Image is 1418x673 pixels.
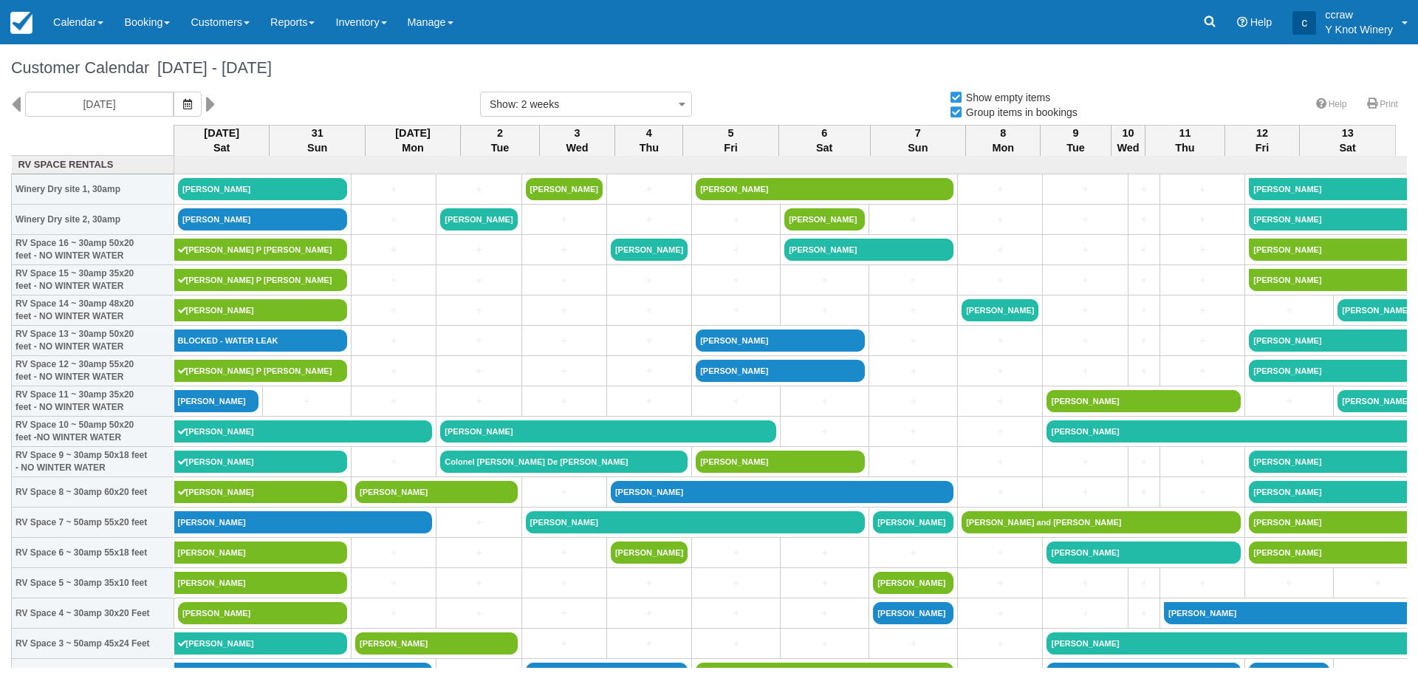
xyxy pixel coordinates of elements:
a: + [962,485,1038,500]
a: + [873,333,953,349]
th: Winery Dry site 1, 30amp [12,174,174,205]
a: + [526,333,603,349]
a: + [355,303,432,318]
a: + [440,303,517,318]
th: 13 Sat [1300,125,1396,156]
a: + [267,394,347,409]
a: + [440,182,517,197]
th: RV Space 3 ~ 50amp 45x24 Feet [12,629,174,659]
a: + [1164,273,1241,288]
th: 7 Sun [870,125,965,156]
a: + [611,333,688,349]
a: + [1047,182,1123,197]
a: + [611,273,688,288]
th: 3 Wed [539,125,614,156]
a: + [611,636,688,652]
a: + [1047,485,1123,500]
a: + [355,242,432,258]
a: [PERSON_NAME] [696,178,953,200]
th: 12 Fri [1225,125,1300,156]
a: Colonel [PERSON_NAME] De [PERSON_NAME] [440,451,688,473]
a: [PERSON_NAME] [696,329,865,352]
a: + [355,273,432,288]
a: [PERSON_NAME] [174,420,433,443]
a: [PERSON_NAME] [174,632,348,655]
a: + [1249,575,1329,591]
a: [PERSON_NAME] [1249,481,1418,503]
th: 31 Sun [270,125,365,156]
a: + [611,606,688,621]
a: [PERSON_NAME] [611,481,953,503]
a: + [962,333,1038,349]
th: RV Space 10 ~ 50amp 50x20 feet -NO WINTER WATER [12,417,174,447]
a: + [526,636,603,652]
a: + [1164,454,1241,470]
a: RV Space Rentals [16,158,171,172]
a: + [440,394,517,409]
a: [PERSON_NAME] [1249,511,1418,533]
a: + [962,454,1038,470]
a: + [873,303,953,318]
a: + [784,424,865,440]
a: + [1164,363,1241,379]
a: + [1164,303,1241,318]
a: + [611,303,688,318]
a: + [962,545,1038,561]
a: + [873,394,953,409]
a: + [784,545,865,561]
th: 11 Thu [1145,125,1225,156]
a: [PERSON_NAME] P [PERSON_NAME] [174,360,348,382]
a: [PERSON_NAME] [696,451,865,473]
a: [PERSON_NAME] [1047,390,1241,412]
span: Show empty items [949,92,1062,102]
a: + [784,303,865,318]
a: + [962,424,1038,440]
a: [PERSON_NAME] [440,420,776,443]
a: + [696,212,776,228]
a: + [611,363,688,379]
th: 8 Mon [966,125,1041,156]
a: [PERSON_NAME] [174,299,348,321]
a: + [526,242,603,258]
th: RV Space 7 ~ 50amp 55x20 feet [12,508,174,538]
a: [PERSON_NAME] [526,511,866,533]
a: + [1132,212,1156,228]
a: [PERSON_NAME] and [PERSON_NAME] [962,511,1241,533]
a: BLOCKED - WATER LEAK [174,329,348,352]
a: + [1164,182,1241,197]
a: + [1047,575,1123,591]
a: + [355,182,432,197]
label: Group items in bookings [949,101,1087,123]
a: [PERSON_NAME] [174,511,433,533]
a: + [873,636,953,652]
a: + [1047,242,1123,258]
a: + [873,545,953,561]
a: + [355,333,432,349]
a: + [526,606,603,621]
span: Help [1250,16,1273,28]
a: + [962,212,1038,228]
a: + [440,333,517,349]
th: 6 Sat [778,125,870,156]
a: [PERSON_NAME] [1249,360,1418,382]
a: + [440,606,517,621]
a: [PERSON_NAME] [174,542,348,564]
a: + [1164,212,1241,228]
span: : 2 weeks [516,98,559,110]
a: + [526,545,603,561]
a: + [1047,303,1123,318]
a: + [355,212,432,228]
a: + [355,575,432,591]
th: RV Space 4 ~ 30amp 30x20 Feet [12,598,174,629]
a: + [1132,273,1156,288]
a: + [355,454,432,470]
th: [DATE] Sat [174,125,270,156]
a: + [1164,242,1241,258]
a: + [1047,454,1123,470]
a: + [611,575,688,591]
th: Winery Dry site 2, 30amp [12,205,174,235]
a: + [1249,394,1329,409]
a: + [696,545,776,561]
a: [PERSON_NAME] [174,451,348,473]
a: + [962,606,1038,621]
